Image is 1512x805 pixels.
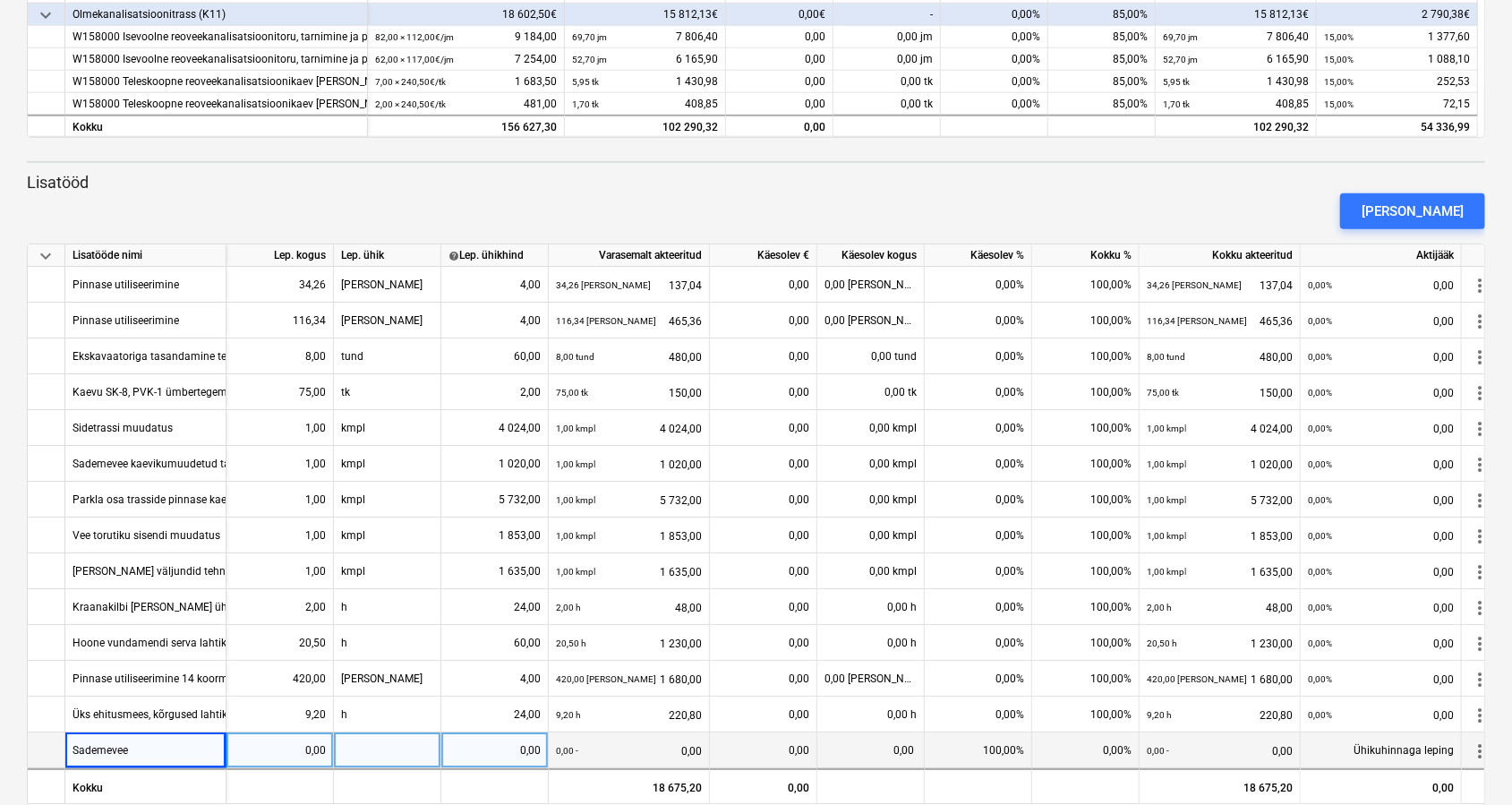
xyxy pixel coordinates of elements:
div: 18 602,50€ [368,4,565,26]
div: 150,00 [556,374,702,411]
div: 0,00 tk [817,374,925,410]
div: 0,00 [717,267,809,303]
div: 0,00% [1032,732,1140,768]
div: Kaevu SK-8, PVK-1 ümbertegemine [73,374,242,409]
div: 24,00 [448,697,541,732]
div: 150,00 [1147,374,1293,411]
div: 252,53 [1324,71,1470,93]
div: Ekskavaatoriga tasandamine tellingute jaoks majade ümber ja pinnase laadimine [73,338,507,373]
div: 220,80 [1147,697,1293,733]
div: 100,00% [1032,697,1140,732]
div: 0,00 kmpl [817,410,925,446]
div: 0,00 tund [817,338,925,374]
div: Käesolev % [925,244,1032,267]
div: 1 853,00 [1147,518,1293,554]
div: 1 377,60 [1324,26,1470,48]
span: more_vert [1469,347,1491,368]
div: tund [334,338,441,374]
small: 15,00% [1324,99,1354,109]
span: more_vert [1469,597,1491,619]
div: 0,00 [1147,732,1293,769]
div: Lisa väljundid tehnoruumist [73,553,269,588]
div: 0,00 h [817,697,925,732]
div: 24,00 [448,589,541,625]
div: Parkla osa trasside pinnase kaeve ja utiliseerimine [73,482,316,517]
small: 1,00 kmpl [1147,531,1186,541]
span: more_vert [1469,311,1491,332]
div: 1 680,00 [556,661,702,698]
div: 100,00% [1032,661,1140,697]
small: 34,26 [PERSON_NAME] [1147,280,1242,290]
small: 15,00% [1324,32,1354,42]
div: 0,00 [1301,768,1462,804]
div: 0,00 [1308,625,1454,662]
small: 420,00 [PERSON_NAME] [556,674,656,684]
div: 1 020,00 [1147,446,1293,483]
div: 85,00% [1048,48,1156,71]
small: 15,00% [1324,77,1354,87]
small: 15,00% [1324,55,1354,64]
small: 0,00% [1308,674,1332,684]
div: Pinnase utiliseerimine [73,267,179,302]
div: 0,00 [PERSON_NAME] [817,267,925,303]
div: Käesolev kogus [817,244,925,267]
span: keyboard_arrow_down [35,4,56,26]
small: 9,20 h [556,710,581,720]
div: 34,26 [234,267,326,303]
div: 15 812,13€ [565,4,726,26]
div: 0,00 [1308,267,1454,304]
div: 0,00 [1308,482,1454,518]
div: 0,00 [1308,518,1454,554]
div: 9 184,00 [375,26,557,48]
div: 0,00 [717,697,809,732]
div: 0,00 kmpl [817,518,925,553]
div: 0,00 [726,48,833,71]
div: 0,00 jm [833,48,941,71]
span: more_vert [1469,382,1491,404]
div: 2,00 [448,374,541,410]
div: 465,36 [556,303,702,339]
small: 0,00 - [556,746,578,756]
div: 1 853,00 [448,518,541,553]
small: 1,00 kmpl [1147,424,1186,433]
div: 1 088,10 [1324,48,1470,71]
div: 0,00% [941,71,1048,93]
div: 0,00 [726,93,833,116]
div: 0,00 [PERSON_NAME] [817,303,925,338]
div: 0,00% [925,482,1032,518]
small: 0,00% [1308,567,1332,577]
div: Pinnase utiliseerimine 14 koormat x 30 tonni [73,661,346,696]
div: 100,00% [1032,482,1140,518]
div: Käesolev € [710,244,817,267]
div: 0,00 [1308,553,1454,590]
div: 0,00 [1308,589,1454,626]
div: 420,00 [234,661,326,697]
div: Kokku % [1032,244,1140,267]
small: 69,70 jm [572,32,607,42]
span: help [448,251,459,261]
div: 1 853,00 [556,518,702,554]
div: 0,00 [1308,446,1454,483]
div: 85,00% [1048,71,1156,93]
div: 60,00 [448,625,541,661]
small: 34,26 [PERSON_NAME] [556,280,651,290]
div: Sidetrassi muudatus [73,410,173,445]
div: 0,00 tk [833,93,941,116]
div: 0,00% [925,446,1032,482]
div: 85,00% [1048,4,1156,26]
div: 1 430,98 [1163,71,1309,93]
small: 0,00% [1308,388,1332,398]
div: 1 020,00 [556,446,702,483]
div: kmpl [334,446,441,482]
div: 0,00 [710,768,817,804]
div: 0,00% [925,697,1032,732]
small: 8,00 tund [556,352,594,362]
div: 100,00% [1032,374,1140,410]
div: 0,00 jm [833,26,941,48]
small: 0,00% [1308,603,1332,612]
small: 82,00 × 112,00€ / jm [375,32,454,42]
div: Kokku akteeritud [1140,244,1301,267]
div: 18 675,20 [549,768,710,804]
div: 7 254,00 [375,48,557,71]
div: W158000 Isevoolne reoveekanalisatsioonitoru, tarnimine ja paigaldus koos hoiatuslindiga PVC DN160... [73,26,360,48]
